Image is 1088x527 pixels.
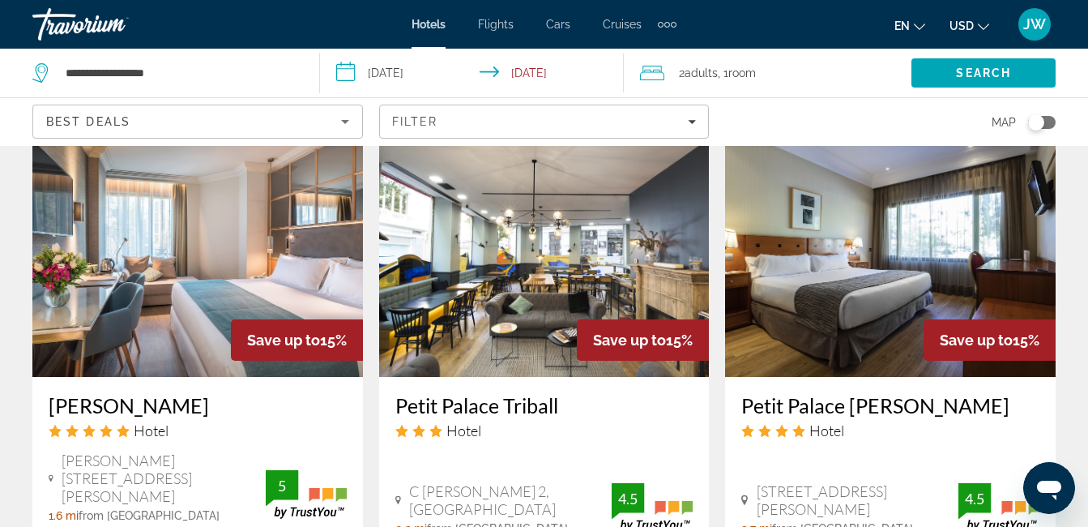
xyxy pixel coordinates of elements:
[395,422,693,439] div: 3 star Hotel
[757,482,958,518] span: [STREET_ADDRESS][PERSON_NAME]
[32,3,194,45] a: Travorium
[809,422,844,439] span: Hotel
[685,66,718,79] span: Adults
[894,14,925,37] button: Change language
[446,422,481,439] span: Hotel
[1013,7,1056,41] button: User Menu
[478,18,514,31] a: Flights
[725,118,1056,377] img: Petit Palace Arturo Soria
[1023,16,1046,32] span: JW
[64,61,295,85] input: Search hotel destination
[379,105,710,139] button: Filters
[49,509,79,522] span: 1.6 mi
[894,19,910,32] span: en
[956,66,1011,79] span: Search
[1023,462,1075,514] iframe: Button to launch messaging window
[593,332,666,349] span: Save up to
[911,58,1056,88] button: Search
[940,332,1013,349] span: Save up to
[395,393,693,418] a: Petit Palace Triball
[958,489,991,508] div: 4.5
[247,332,320,349] span: Save up to
[924,319,1056,361] div: 15%
[612,489,644,508] div: 4.5
[728,66,756,79] span: Room
[266,476,298,495] div: 5
[741,422,1039,439] div: 4 star Hotel
[320,49,624,97] button: Select check in and out date
[718,62,756,84] span: , 1
[949,14,989,37] button: Change currency
[379,118,710,377] img: Petit Palace Triball
[741,393,1039,418] a: Petit Palace [PERSON_NAME]
[992,111,1016,134] span: Map
[79,509,220,522] span: from [GEOGRAPHIC_DATA]
[392,115,438,128] span: Filter
[603,18,642,31] a: Cruises
[46,112,349,131] mat-select: Sort by
[949,19,974,32] span: USD
[231,319,363,361] div: 15%
[266,470,347,518] img: TrustYou guest rating badge
[546,18,570,31] a: Cars
[62,452,266,505] span: [PERSON_NAME][STREET_ADDRESS][PERSON_NAME]
[412,18,446,31] a: Hotels
[49,422,347,439] div: 5 star Hotel
[577,319,709,361] div: 15%
[134,422,169,439] span: Hotel
[1016,115,1056,130] button: Toggle map
[46,115,130,128] span: Best Deals
[49,393,347,418] a: [PERSON_NAME]
[32,118,363,377] img: Barceló Emperatriz
[409,482,612,518] span: C [PERSON_NAME] 2, [GEOGRAPHIC_DATA]
[679,62,718,84] span: 2
[624,49,911,97] button: Travelers: 2 adults, 0 children
[658,11,676,37] button: Extra navigation items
